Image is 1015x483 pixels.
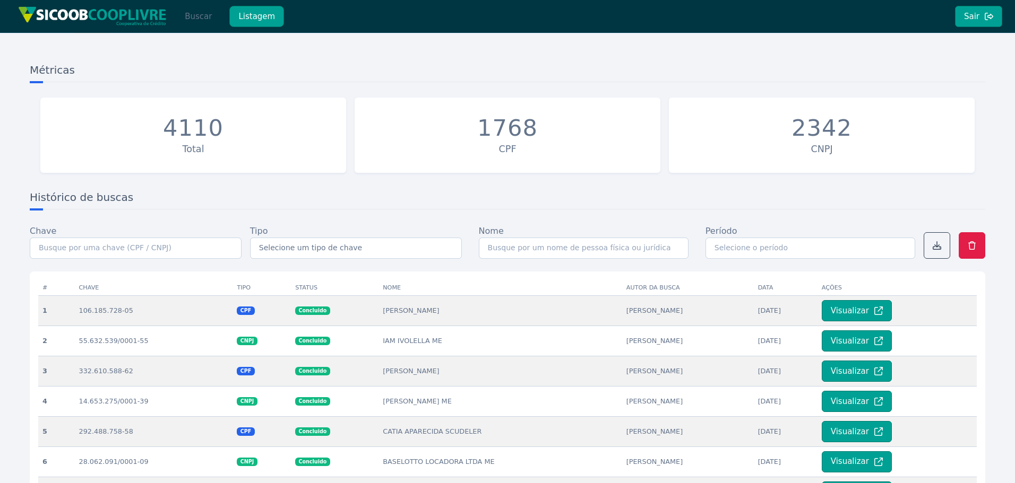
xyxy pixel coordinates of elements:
td: [PERSON_NAME] [622,416,754,446]
th: 5 [38,416,75,446]
td: 14.653.275/0001-39 [75,386,233,416]
td: [PERSON_NAME] [622,295,754,326]
label: Período [706,225,737,238]
td: [PERSON_NAME] [622,326,754,356]
td: [DATE] [754,295,818,326]
td: [PERSON_NAME] ME [379,386,622,416]
th: 3 [38,356,75,386]
td: [PERSON_NAME] [379,295,622,326]
span: Concluido [295,458,330,466]
td: [DATE] [754,356,818,386]
td: IAM IVOLELLA ME [379,326,622,356]
td: 106.185.728-05 [75,295,233,326]
button: Visualizar [822,391,892,412]
div: CPF [360,142,655,156]
td: BASELOTTO LOCADORA LTDA ME [379,446,622,477]
div: 1768 [477,115,538,142]
button: Visualizar [822,451,892,472]
input: Busque por um nome de pessoa física ou jurídica [479,238,689,259]
input: Busque por uma chave (CPF / CNPJ) [30,238,242,259]
button: Visualizar [822,361,892,382]
span: CPF [237,367,254,375]
button: Listagem [229,6,284,27]
td: [PERSON_NAME] [622,386,754,416]
th: Tipo [233,280,291,296]
div: 2342 [792,115,852,142]
th: 1 [38,295,75,326]
button: Visualizar [822,300,892,321]
span: CNPJ [237,337,257,345]
td: [DATE] [754,446,818,477]
span: Concluido [295,367,330,375]
button: Sair [955,6,1002,27]
button: Buscar [176,6,221,27]
td: [DATE] [754,386,818,416]
span: Concluido [295,397,330,406]
td: CATIA APARECIDA SCUDELER [379,416,622,446]
h3: Métricas [30,63,985,82]
td: [DATE] [754,416,818,446]
span: CPF [237,427,254,436]
td: [PERSON_NAME] [622,356,754,386]
td: [PERSON_NAME] [379,356,622,386]
span: Concluido [295,306,330,315]
td: 55.632.539/0001-55 [75,326,233,356]
span: CNPJ [237,397,257,406]
label: Tipo [250,225,268,238]
th: Chave [75,280,233,296]
div: 4110 [163,115,223,142]
img: img/sicoob_cooplivre.png [18,6,167,26]
td: 332.610.588-62 [75,356,233,386]
button: Visualizar [822,421,892,442]
th: # [38,280,75,296]
button: Visualizar [822,330,892,352]
th: Status [291,280,379,296]
td: 28.062.091/0001-09 [75,446,233,477]
th: 2 [38,326,75,356]
td: [DATE] [754,326,818,356]
span: CNPJ [237,458,257,466]
label: Nome [479,225,504,238]
td: 292.488.758-58 [75,416,233,446]
th: 4 [38,386,75,416]
div: CNPJ [674,142,969,156]
span: CPF [237,306,254,315]
th: Data [754,280,818,296]
th: Ações [818,280,977,296]
label: Chave [30,225,56,238]
input: Selecione o período [706,238,915,259]
th: Autor da busca [622,280,754,296]
td: [PERSON_NAME] [622,446,754,477]
span: Concluido [295,427,330,436]
div: Total [46,142,341,156]
th: Nome [379,280,622,296]
th: 6 [38,446,75,477]
span: Concluido [295,337,330,345]
h3: Histórico de buscas [30,190,985,209]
